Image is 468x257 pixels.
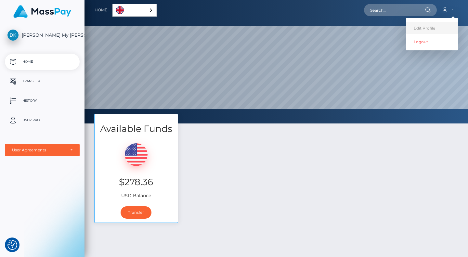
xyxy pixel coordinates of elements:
p: User Profile [7,115,77,125]
img: Revisit consent button [7,240,17,250]
p: Home [7,57,77,67]
a: Transfer [5,73,80,89]
p: Transfer [7,76,77,86]
span: [PERSON_NAME] My [PERSON_NAME] [5,32,80,38]
a: English [113,4,156,16]
button: User Agreements [5,144,80,156]
div: USD Balance [95,135,178,202]
div: User Agreements [12,148,65,153]
img: USD.png [125,143,148,166]
div: Language [112,4,157,17]
a: Edit Profile [406,22,458,34]
a: User Profile [5,112,80,128]
h3: Available Funds [95,122,178,135]
a: History [5,93,80,109]
img: MassPay [13,5,71,18]
a: Logout [406,36,458,48]
h3: $278.36 [99,176,173,188]
p: History [7,96,77,106]
a: Home [5,54,80,70]
button: Consent Preferences [7,240,17,250]
a: Transfer [121,206,151,219]
a: Home [95,3,107,17]
aside: Language selected: English [112,4,157,17]
input: Search... [364,4,425,16]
